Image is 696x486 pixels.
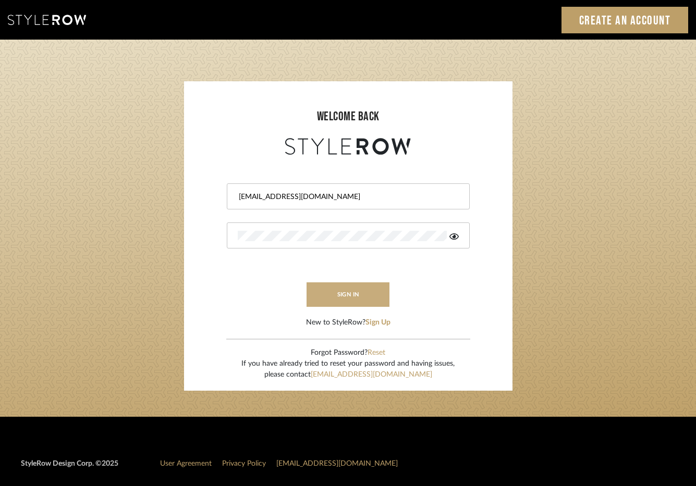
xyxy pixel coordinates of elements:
button: sign in [307,282,390,307]
div: If you have already tried to reset your password and having issues, please contact [241,358,455,380]
a: User Agreement [160,460,212,467]
a: Privacy Policy [222,460,266,467]
input: Email Address [238,192,456,202]
div: New to StyleRow? [306,317,390,328]
button: Reset [368,347,385,358]
a: Create an Account [561,7,689,33]
button: Sign Up [365,317,390,328]
div: StyleRow Design Corp. ©2025 [21,458,118,478]
div: Forgot Password? [241,347,455,358]
a: [EMAIL_ADDRESS][DOMAIN_NAME] [311,371,432,378]
a: [EMAIL_ADDRESS][DOMAIN_NAME] [276,460,398,467]
div: welcome back [194,107,502,126]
